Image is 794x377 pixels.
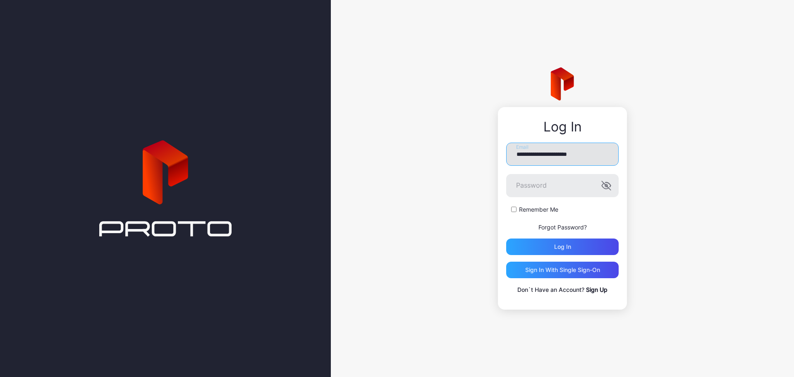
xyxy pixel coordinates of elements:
[586,286,607,293] a: Sign Up
[554,243,571,250] div: Log in
[506,143,619,166] input: Email
[506,285,619,295] p: Don`t Have an Account?
[506,239,619,255] button: Log in
[519,205,558,214] label: Remember Me
[506,262,619,278] button: Sign in With Single Sign-On
[506,174,619,197] input: Password
[525,267,600,273] div: Sign in With Single Sign-On
[601,181,611,191] button: Password
[506,119,619,134] div: Log In
[538,224,587,231] a: Forgot Password?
